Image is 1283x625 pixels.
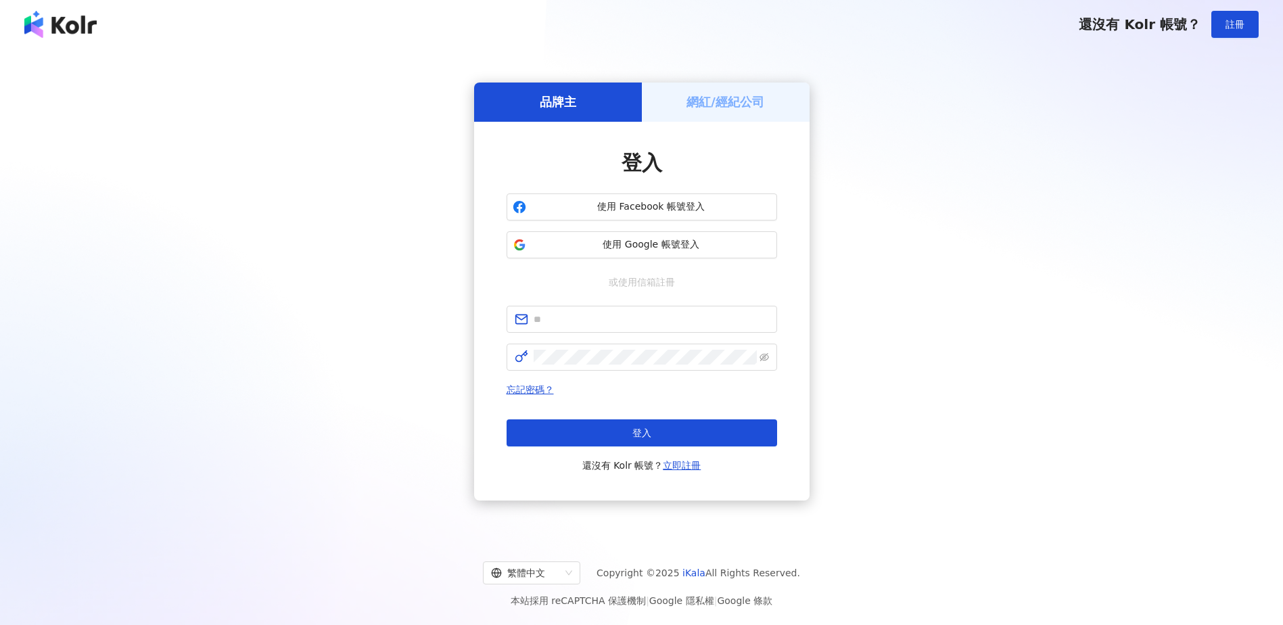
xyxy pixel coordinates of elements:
[491,562,560,584] div: 繁體中文
[663,460,701,471] a: 立即註冊
[24,11,97,38] img: logo
[1226,19,1244,30] span: 註冊
[682,568,705,578] a: iKala
[622,151,662,175] span: 登入
[597,565,800,581] span: Copyright © 2025 All Rights Reserved.
[540,93,576,110] h5: 品牌主
[507,384,554,395] a: 忘記密碼？
[507,193,777,221] button: 使用 Facebook 帳號登入
[686,93,764,110] h5: 網紅/經紀公司
[582,457,701,473] span: 還沒有 Kolr 帳號？
[646,595,649,606] span: |
[507,419,777,446] button: 登入
[1079,16,1200,32] span: 還沒有 Kolr 帳號？
[760,352,769,362] span: eye-invisible
[511,593,772,609] span: 本站採用 reCAPTCHA 保護機制
[717,595,772,606] a: Google 條款
[507,231,777,258] button: 使用 Google 帳號登入
[532,238,771,252] span: 使用 Google 帳號登入
[1211,11,1259,38] button: 註冊
[649,595,714,606] a: Google 隱私權
[599,275,684,290] span: 或使用信箱註冊
[532,200,771,214] span: 使用 Facebook 帳號登入
[632,427,651,438] span: 登入
[714,595,718,606] span: |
